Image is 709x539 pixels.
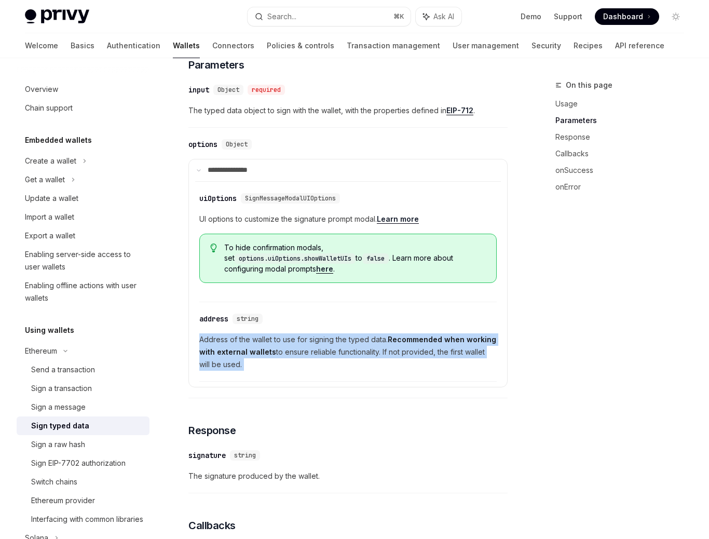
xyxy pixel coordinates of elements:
a: Dashboard [595,8,659,25]
a: Basics [71,33,94,58]
div: Update a wallet [25,192,78,205]
a: Support [554,11,582,22]
span: Response [188,423,236,438]
a: API reference [615,33,664,58]
a: EIP-712 [446,106,473,115]
a: Learn more [377,214,419,224]
img: light logo [25,9,89,24]
div: address [199,314,228,324]
a: Sign a transaction [17,379,149,398]
div: input [188,85,209,95]
a: Callbacks [555,145,692,162]
div: Send a transaction [31,363,95,376]
span: Object [217,86,239,94]
a: here [316,264,333,274]
div: Get a wallet [25,173,65,186]
div: uiOptions [199,193,237,204]
a: Sign typed data [17,416,149,435]
span: Dashboard [603,11,643,22]
div: Sign a raw hash [31,438,85,451]
a: Policies & controls [267,33,334,58]
a: Sign a message [17,398,149,416]
div: Enabling server-side access to user wallets [25,248,143,273]
div: Import a wallet [25,211,74,223]
span: SignMessageModalUIOptions [245,194,336,203]
a: Sign a raw hash [17,435,149,454]
a: Security [531,33,561,58]
a: Connectors [212,33,254,58]
a: Response [555,129,692,145]
svg: Tip [210,244,217,253]
div: Sign EIP-7702 authorization [31,457,126,469]
button: Ask AI [416,7,461,26]
a: Welcome [25,33,58,58]
span: string [237,315,258,323]
button: Toggle dark mode [667,8,684,25]
div: Ethereum provider [31,494,95,507]
div: Overview [25,83,58,96]
div: Export a wallet [25,230,75,242]
span: string [234,451,256,460]
div: Create a wallet [25,155,76,167]
span: Parameters [188,58,244,72]
span: The typed data object to sign with the wallet, with the properties defined in . [188,104,508,117]
div: Sign typed data [31,420,89,432]
h5: Embedded wallets [25,134,92,146]
button: Search...⌘K [248,7,411,26]
h5: Using wallets [25,324,74,336]
span: ⌘ K [393,12,404,21]
a: Usage [555,96,692,112]
a: onSuccess [555,162,692,179]
a: Parameters [555,112,692,129]
div: Chain support [25,102,73,114]
div: required [248,85,285,95]
span: On this page [566,79,612,91]
a: Overview [17,80,149,99]
a: User management [453,33,519,58]
div: Enabling offline actions with user wallets [25,279,143,304]
a: Ethereum provider [17,491,149,510]
a: Import a wallet [17,208,149,226]
span: Ask AI [433,11,454,22]
a: Update a wallet [17,189,149,208]
a: Sign EIP-7702 authorization [17,454,149,473]
span: Address of the wallet to use for signing the typed data. to ensure reliable functionality. If not... [199,333,497,371]
a: Send a transaction [17,360,149,379]
div: Sign a transaction [31,382,92,395]
div: Search... [267,10,296,23]
div: Sign a message [31,401,86,413]
a: Enabling offline actions with user wallets [17,276,149,307]
div: options [188,139,217,150]
span: To hide confirmation modals, set to . Learn more about configuring modal prompts . [224,242,486,274]
a: Export a wallet [17,226,149,245]
strong: Recommended when working with external wallets [199,335,496,356]
a: onError [555,179,692,195]
a: Switch chains [17,473,149,491]
div: Interfacing with common libraries [31,513,143,525]
a: Authentication [107,33,160,58]
code: false [362,253,389,264]
a: Transaction management [347,33,440,58]
div: signature [188,450,226,461]
a: Wallets [173,33,200,58]
a: Chain support [17,99,149,117]
span: Callbacks [188,518,236,533]
code: options.uiOptions.showWalletUIs [235,253,356,264]
a: Interfacing with common libraries [17,510,149,529]
div: Ethereum [25,345,57,357]
span: Object [226,140,248,149]
span: The signature produced by the wallet. [188,470,508,482]
span: UI options to customize the signature prompt modal. [199,213,497,225]
a: Recipes [574,33,603,58]
div: Switch chains [31,476,77,488]
a: Enabling server-side access to user wallets [17,245,149,276]
a: Demo [521,11,541,22]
